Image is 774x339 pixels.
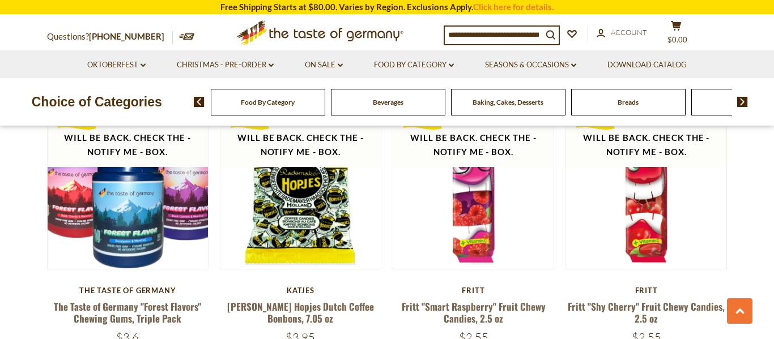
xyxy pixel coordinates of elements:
[54,299,201,325] a: The Taste of Germany "Forest Flavors" Chewing Gums, Triple Pack
[373,98,403,106] a: Beverages
[220,286,381,295] div: Katjes
[47,29,173,44] p: Questions?
[597,27,647,39] a: Account
[611,28,647,37] span: Account
[618,98,639,106] a: Breads
[89,31,164,41] a: [PHONE_NUMBER]
[177,59,274,71] a: Christmas - PRE-ORDER
[227,299,374,325] a: [PERSON_NAME] Hopjes Dutch Coffee Bonbons, 7.05 oz
[565,286,727,295] div: Fritt
[566,109,726,269] img: Fritt "Shy Cherry" Fruit Chewy Candies, 2.5 oz
[305,59,343,71] a: On Sale
[659,20,693,49] button: $0.00
[607,59,687,71] a: Download Catalog
[473,2,554,12] a: Click here for details.
[393,109,554,269] img: Fritt "Smart Raspberry" Fruit Chewy Candies, 2.5 oz
[87,59,146,71] a: Oktoberfest
[393,286,554,295] div: Fritt
[473,98,543,106] a: Baking, Cakes, Desserts
[48,109,208,269] img: The Taste of Germany "Forest Flavors" Chewing Gums, Triple Pack
[241,98,295,106] a: Food By Category
[667,35,687,44] span: $0.00
[220,109,381,269] img: Rademaker Hopjes Dutch Coffee Bonbons, 7.05 oz
[374,59,454,71] a: Food By Category
[485,59,576,71] a: Seasons & Occasions
[47,286,209,295] div: The Taste of Germany
[194,97,205,107] img: previous arrow
[402,299,546,325] a: Fritt "Smart Raspberry" Fruit Chewy Candies, 2.5 oz
[568,299,725,325] a: Fritt "Shy Cherry" Fruit Chewy Candies, 2.5 oz
[737,97,748,107] img: next arrow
